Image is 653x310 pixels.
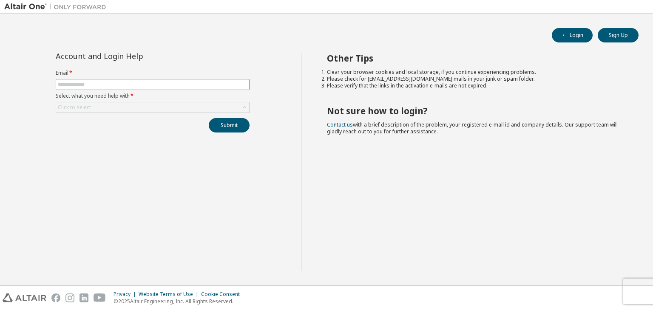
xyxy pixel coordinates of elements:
img: Altair One [4,3,111,11]
li: Please check for [EMAIL_ADDRESS][DOMAIN_NAME] mails in your junk or spam folder. [327,76,624,82]
label: Email [56,70,250,76]
div: Click to select [56,102,249,113]
div: Account and Login Help [56,53,211,59]
img: instagram.svg [65,293,74,302]
button: Login [552,28,593,42]
li: Please verify that the links in the activation e-mails are not expired. [327,82,624,89]
p: © 2025 Altair Engineering, Inc. All Rights Reserved. [114,298,245,305]
img: youtube.svg [94,293,106,302]
a: Contact us [327,121,353,128]
img: altair_logo.svg [3,293,46,302]
label: Select what you need help with [56,93,250,99]
li: Clear your browser cookies and local storage, if you continue experiencing problems. [327,69,624,76]
img: linkedin.svg [79,293,88,302]
h2: Other Tips [327,53,624,64]
div: Privacy [114,291,139,298]
div: Website Terms of Use [139,291,201,298]
span: with a brief description of the problem, your registered e-mail id and company details. Our suppo... [327,121,618,135]
h2: Not sure how to login? [327,105,624,116]
div: Click to select [58,104,91,111]
img: facebook.svg [51,293,60,302]
div: Cookie Consent [201,291,245,298]
button: Submit [209,118,250,132]
button: Sign Up [598,28,639,42]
